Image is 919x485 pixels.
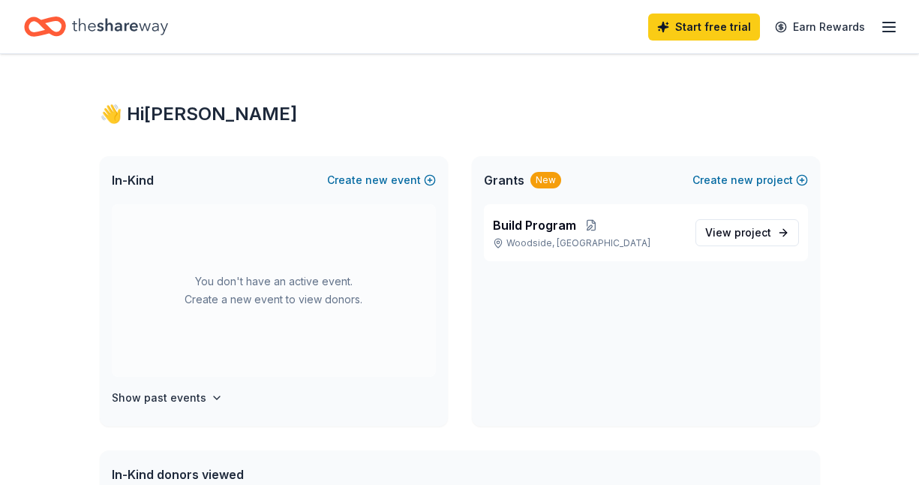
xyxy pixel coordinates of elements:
[766,14,874,41] a: Earn Rewards
[365,171,388,189] span: new
[695,219,799,246] a: View project
[112,171,154,189] span: In-Kind
[112,204,436,377] div: You don't have an active event. Create a new event to view donors.
[493,237,683,249] p: Woodside, [GEOGRAPHIC_DATA]
[112,389,206,407] h4: Show past events
[734,226,771,239] span: project
[100,102,820,126] div: 👋 Hi [PERSON_NAME]
[705,224,771,242] span: View
[24,9,168,44] a: Home
[484,171,524,189] span: Grants
[112,389,223,407] button: Show past events
[648,14,760,41] a: Start free trial
[327,171,436,189] button: Createnewevent
[112,465,415,483] div: In-Kind donors viewed
[692,171,808,189] button: Createnewproject
[530,172,561,188] div: New
[731,171,753,189] span: new
[493,216,576,234] span: Build Program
